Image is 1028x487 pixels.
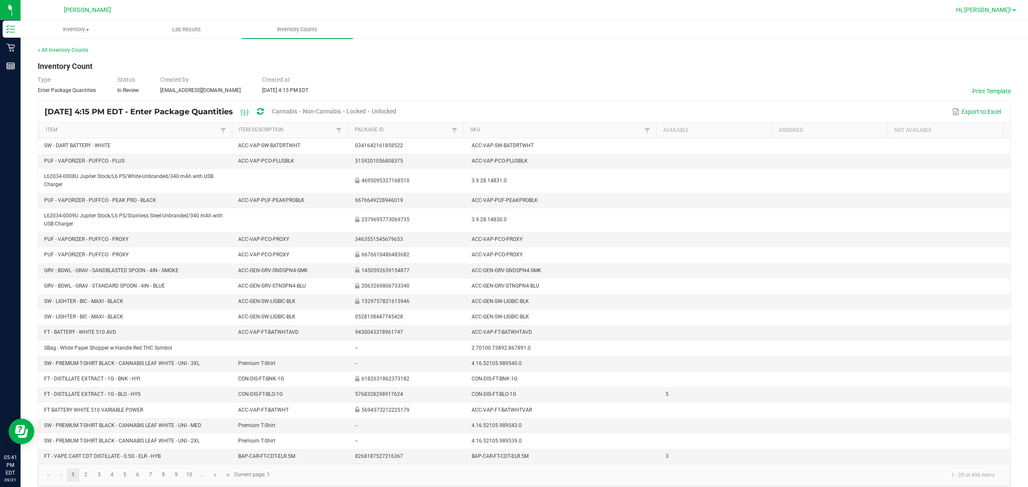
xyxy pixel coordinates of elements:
span: Inventory Count [38,62,93,71]
span: 5159201056808375 [355,158,403,164]
span: 5768328298917624 [355,391,403,397]
inline-svg: Inventory [6,25,15,33]
span: PUF - VAPORIZER - PUFFCO - PROXY [44,252,128,258]
span: ACC-GEN-GRV-SNDSPN4-SMK [472,267,541,273]
span: ACC-VAP-FT-BATWHTAVD [472,329,532,335]
a: Filter [218,125,228,136]
span: ACC-VAP-FT-BATWHTVAR [472,407,532,413]
span: ACC-VAP-PUF-PEAKPROBLK [238,197,305,203]
span: L62034-0009U Jupiter Stock/L6 PS/Stainless Steel-Unbranded/340 mAh with USB Charger [44,213,223,227]
span: ACC-VAP-FT-BATWHT [238,407,289,413]
span: SBag - White Paper Shopper w Handle Red THC Symbol [44,345,172,351]
span: ACC-VAP-PUF-PEAKPROBLK [472,197,538,203]
a: Page 3 [93,469,105,481]
span: [DATE] 4:15 PM EDT [262,87,308,93]
span: CON-DIS-FT-BLO-1G [238,391,283,397]
a: Go to the next page [209,469,222,481]
p: 09/21 [4,477,17,483]
a: Package IdSortable [355,127,450,134]
span: Inventory Counts [266,26,329,33]
span: BAP-CAR-FT-CDT-ELR.5M [238,453,295,459]
a: Page 7 [144,469,157,481]
span: -- [355,345,358,351]
a: Filter [642,125,652,136]
span: L62034-0008U Jupiter Stock/L6 PS/White-Unbranded/340 mAh with USB Charger [44,173,213,187]
span: SW - PREMIUM T-SHIRT BLACK - CANNABIS LEAF WHITE - UNI - 3XL [44,360,200,366]
a: ItemSortable [46,127,218,134]
span: Created at [262,76,290,83]
span: Unlocked [372,108,396,115]
a: Filter [449,125,460,136]
span: PUF - VAPORIZER - PUFFCO - PLUS [44,158,125,164]
span: Inventory [21,26,131,33]
span: BAP-CAR-FT-CDT-ELR.5M [472,453,529,459]
span: CON-DIS-FT-BNK-1G [238,376,284,382]
iframe: Resource center [9,419,34,444]
a: Filter [334,125,344,136]
span: ACC-GEN-SW-LIGBIC-BLK [472,314,529,320]
span: 4.16.52105.989539.0 [472,438,522,444]
a: Page 5 [119,469,131,481]
span: 0528138447745428 [355,314,403,320]
span: 2379695773069735 [362,217,409,223]
span: Non-Cannabis [303,108,341,115]
span: ACC-VAP-SW-BATDRTWHT [472,143,534,148]
span: Locked [347,108,366,115]
span: 5 [666,391,669,397]
span: Premium T-Shirt [238,422,275,428]
span: Lab Results [161,26,212,33]
span: 1450592659154877 [362,267,409,273]
span: 2.70100.73892.867891.0 [472,345,531,351]
p: 05:41 PM EDT [4,454,17,477]
span: Enter Package Quantities [38,87,96,93]
span: ACC-VAP-PCO-PROXY [238,236,289,242]
span: SW - PREMIUM T-SHIRT BLACK - CANNABIS LEAF WHITE - UNI - MED [44,422,201,428]
span: 6676610486483682 [362,252,409,258]
span: Premium T-Shirt [238,360,275,366]
span: ACC-VAP-PCO-PROXY [472,236,523,242]
span: 3.9.28.14830.0 [472,217,507,223]
a: Page 9 [170,469,182,481]
span: 5694373212225179 [362,407,409,413]
span: -- [355,422,358,428]
span: SW - DART BATTERY - WHITE [44,143,111,148]
span: Created by [160,76,189,83]
span: SW - LIGHTER - BIC - MAXI - BLACK [44,298,123,304]
span: FT - BATTERY - WHITE 510 AVD [44,329,116,335]
span: FT - DISTILLATE EXTRACT - 1G - BLO - HYS [44,391,140,397]
span: ACC-VAP-PCO-PLUSBLK [472,158,528,164]
span: Go to the next page [212,472,219,478]
span: 6676649228946019 [355,197,403,203]
span: ACC-VAP-PCO-PLUSBLK [238,158,294,164]
a: Item DescriptionSortable [239,127,334,134]
span: ACC-VAP-PCO-PROXY [472,252,523,258]
span: GRV - BOWL - GRAV - STANDARD SPOON - 4IN - BLUE [44,283,165,289]
span: SW - PREMIUM T-SHIRT BLACK - CANNABIS LEAF WHITE - UNI - 2XL [44,438,200,444]
span: 4.16.52105.989543.0 [472,422,522,428]
span: 9430043378961747 [355,329,403,335]
span: SW - LIGHTER - BIC - MAXI - BLACK [44,314,123,320]
th: Available [656,123,772,138]
th: Not Available [888,123,1003,138]
span: 1529757821615946 [362,298,409,304]
button: Export to Excel [950,104,1003,119]
span: -- [355,438,358,444]
span: FT - VAPE CART CDT DISTILLATE - 0.5G - ELR - HYB [44,453,161,459]
span: ACC-GEN-SW-LIGBIC-BLK [472,298,529,304]
a: SKUSortable [470,127,642,134]
span: Type [38,76,51,83]
span: ACC-GEN-SW-LIGBIC-BLK [238,314,296,320]
a: Inventory Counts [242,21,353,39]
button: Print Template [972,87,1011,95]
a: Inventory [21,21,131,39]
span: FT - DISTILLATE EXTRACT - 1G - BNK - HYI [44,376,140,382]
a: Page 4 [106,469,118,481]
span: ACC-GEN-GRV-STNSPN4-BLU [472,283,539,289]
a: Page 6 [131,469,144,481]
span: [PERSON_NAME] [64,6,111,14]
span: 4695095327168510 [362,178,409,184]
span: 8268187527216367 [355,453,403,459]
span: 2063269806733340 [362,283,409,289]
span: 3.9.28.14831.0 [472,178,507,184]
span: CON-DIS-FT-BLO-1G [472,391,516,397]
